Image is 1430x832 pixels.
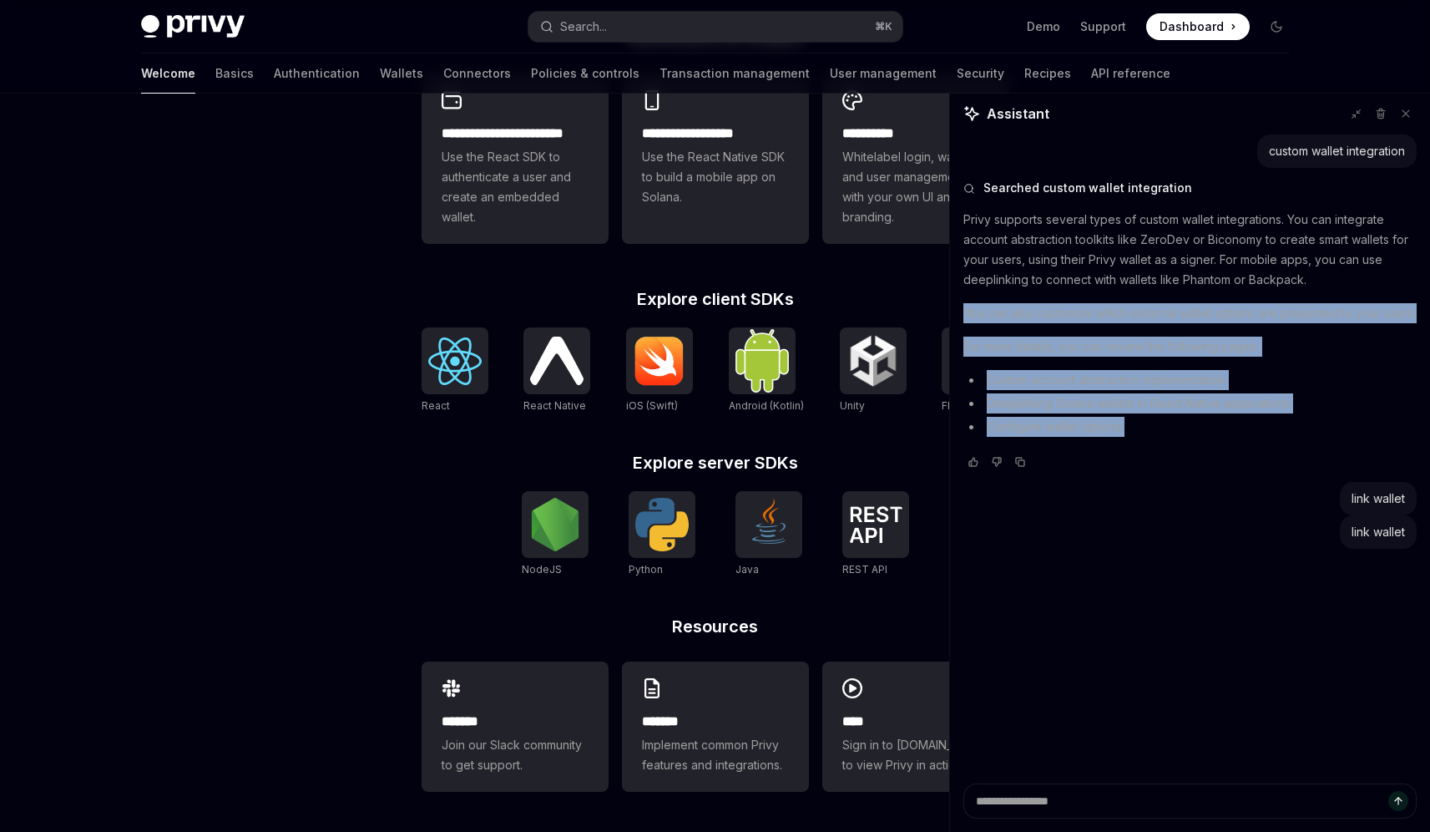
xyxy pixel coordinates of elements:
a: Policies & controls [531,53,639,94]
span: Use the React Native SDK to build a mobile app on Solana. [642,147,789,207]
span: Flutter [942,399,973,412]
li: Deeplinking Solana wallets in React Native applications [963,393,1417,413]
a: Demo [1027,18,1060,35]
img: Unity [846,334,900,388]
span: Python [629,563,663,576]
a: **** **** **** ***Use the React Native SDK to build a mobile app on Solana. [622,74,809,244]
span: iOS (Swift) [626,399,678,412]
h2: Explore client SDKs [422,291,1009,307]
span: Assistant [987,104,1049,124]
a: JavaJava [735,491,802,578]
span: React [422,399,450,412]
span: ⌘ K [875,20,892,33]
span: NodeJS [522,563,562,576]
span: Dashboard [1160,18,1224,35]
a: Basics [215,53,254,94]
img: Python [635,498,689,551]
p: You can also customize which external wallet options are presented to your users. [963,303,1417,323]
span: REST API [842,563,887,576]
a: FlutterFlutter [942,327,1008,414]
button: Send message [1388,791,1408,811]
img: React [428,337,482,385]
div: link wallet [1352,490,1405,507]
a: Dashboard [1146,13,1250,40]
div: custom wallet integration [1269,143,1405,160]
a: API reference [1091,53,1170,94]
li: Configure wallet options [963,417,1417,437]
a: User management [830,53,937,94]
span: Sign in to [DOMAIN_NAME] to view Privy in action. [842,735,989,775]
a: Wallets [380,53,423,94]
div: link wallet [1352,524,1405,540]
button: Search...⌘K [528,12,902,42]
img: Java [742,498,796,551]
a: ReactReact [422,327,488,414]
a: Android (Kotlin)Android (Kotlin) [729,327,804,414]
img: iOS (Swift) [633,336,686,386]
img: Android (Kotlin) [735,329,789,392]
a: **** **Join our Slack community to get support. [422,662,609,792]
span: React Native [523,399,586,412]
a: **** *****Whitelabel login, wallets, and user management with your own UI and branding. [822,74,1009,244]
a: UnityUnity [840,327,907,414]
h2: Explore server SDKs [422,454,1009,471]
span: Java [735,563,759,576]
a: Transaction management [659,53,810,94]
a: NodeJSNodeJS [522,491,589,578]
a: PythonPython [629,491,695,578]
span: Unity [840,399,865,412]
p: Privy supports several types of custom wallet integrations. You can integrate account abstraction... [963,210,1417,290]
a: Support [1080,18,1126,35]
a: Security [957,53,1004,94]
a: React NativeReact Native [523,327,590,414]
div: Search... [560,17,607,37]
a: Recipes [1024,53,1071,94]
span: Android (Kotlin) [729,399,804,412]
button: Toggle dark mode [1263,13,1290,40]
img: NodeJS [528,498,582,551]
a: Authentication [274,53,360,94]
img: React Native [530,337,584,384]
img: dark logo [141,15,245,38]
span: Whitelabel login, wallets, and user management with your own UI and branding. [842,147,989,227]
span: Use the React SDK to authenticate a user and create an embedded wallet. [442,147,589,227]
span: Join our Slack community to get support. [442,735,589,775]
a: REST APIREST API [842,491,909,578]
span: Searched custom wallet integration [983,180,1192,196]
p: For more details, you can review the following pages: [963,337,1417,357]
li: Custom account abstraction implementation [963,370,1417,390]
a: Connectors [443,53,511,94]
a: iOS (Swift)iOS (Swift) [626,327,693,414]
a: **** **Implement common Privy features and integrations. [622,662,809,792]
h2: Resources [422,618,1009,635]
img: REST API [849,506,902,543]
a: ****Sign in to [DOMAIN_NAME] to view Privy in action. [822,662,1009,792]
a: Welcome [141,53,195,94]
button: Searched custom wallet integration [963,180,1417,196]
span: Implement common Privy features and integrations. [642,735,789,775]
